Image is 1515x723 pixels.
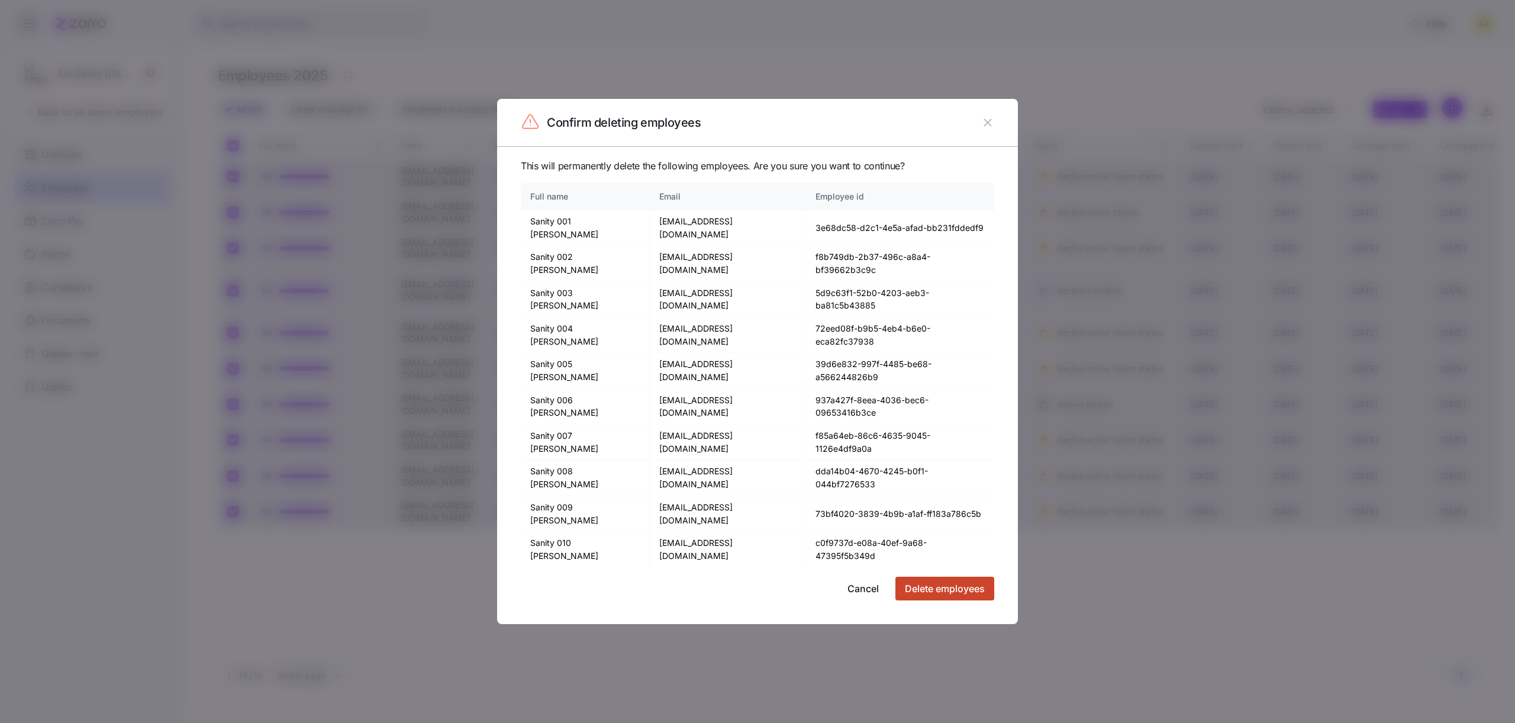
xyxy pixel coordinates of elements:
[521,389,650,425] td: Sanity 006 [PERSON_NAME]
[806,353,994,388] td: 39d6e832-997f-4485-be68-a566244826b9
[650,210,806,246] td: [EMAIL_ADDRESS][DOMAIN_NAME]
[806,460,994,496] td: dda14b04-4670-4245-b0f1-044bf7276533
[806,210,994,246] td: 3e68dc58-d2c1-4e5a-afad-bb231fddedf9
[547,115,701,131] h2: Confirm deleting employees
[650,425,806,460] td: [EMAIL_ADDRESS][DOMAIN_NAME]
[521,317,650,353] td: Sanity 004 [PERSON_NAME]
[806,282,994,317] td: 5d9c63f1-52b0-4203-aeb3-ba81c5b43885
[650,532,806,567] td: [EMAIL_ADDRESS][DOMAIN_NAME]
[905,581,985,596] span: Delete employees
[650,282,806,317] td: [EMAIL_ADDRESS][DOMAIN_NAME]
[806,317,994,353] td: 72eed08f-b9b5-4eb4-b6e0-eca82fc37938
[521,460,650,496] td: Sanity 008 [PERSON_NAME]
[650,317,806,353] td: [EMAIL_ADDRESS][DOMAIN_NAME]
[521,210,650,246] td: Sanity 001 [PERSON_NAME]
[806,532,994,567] td: c0f9737d-e08a-40ef-9a68-47395f5b349d
[650,353,806,388] td: [EMAIL_ADDRESS][DOMAIN_NAME]
[806,389,994,425] td: 937a427f-8eea-4036-bec6-09653416b3ce
[650,460,806,496] td: [EMAIL_ADDRESS][DOMAIN_NAME]
[806,246,994,281] td: f8b749db-2b37-496c-a8a4-bf39662b3c9c
[650,389,806,425] td: [EMAIL_ADDRESS][DOMAIN_NAME]
[521,532,650,567] td: Sanity 010 [PERSON_NAME]
[895,577,994,600] button: Delete employees
[521,246,650,281] td: Sanity 002 [PERSON_NAME]
[806,496,994,532] td: 73bf4020-3839-4b9b-a1af-ff183a786c5b
[650,246,806,281] td: [EMAIL_ADDRESS][DOMAIN_NAME]
[521,496,650,532] td: Sanity 009 [PERSON_NAME]
[521,282,650,317] td: Sanity 003 [PERSON_NAME]
[659,190,796,203] div: Email
[530,190,640,203] div: Full name
[521,159,994,173] span: This will permanently delete the following employees. Are you sure you want to continue?
[806,425,994,460] td: f85a64eb-86c6-4635-9045-1126e4df9a0a
[521,425,650,460] td: Sanity 007 [PERSON_NAME]
[521,353,650,388] td: Sanity 005 [PERSON_NAME]
[847,581,879,596] span: Cancel
[815,190,985,203] div: Employee id
[838,577,888,600] button: Cancel
[650,496,806,532] td: [EMAIL_ADDRESS][DOMAIN_NAME]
